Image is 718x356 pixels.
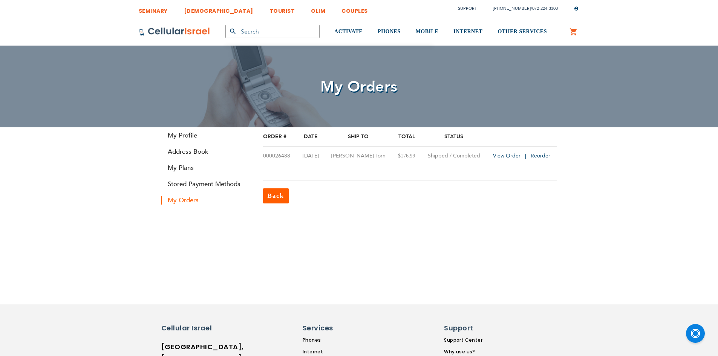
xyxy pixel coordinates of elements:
a: My Profile [161,131,252,140]
a: TOURIST [269,2,295,16]
a: Internet [303,348,371,355]
a: My Plans [161,163,252,172]
a: Back [263,188,289,203]
a: Address Book [161,147,252,156]
h6: Services [303,323,367,333]
th: Date [297,127,325,147]
span: View Order [493,152,521,159]
th: Order # [263,127,297,147]
a: INTERNET [453,18,482,46]
li: / [485,3,558,14]
span: ACTIVATE [334,29,363,34]
a: Support Center [444,337,493,344]
span: My Orders [320,76,398,97]
a: 072-224-3300 [532,6,558,11]
a: Support [458,6,477,11]
td: [PERSON_NAME] Torn [325,147,392,166]
a: MOBILE [416,18,439,46]
input: Search [225,25,320,38]
a: OLIM [311,2,325,16]
strong: My Orders [161,196,252,205]
span: PHONES [378,29,401,34]
td: Shipped / Completed [421,147,486,166]
a: Why use us? [444,348,493,355]
a: [PHONE_NUMBER] [493,6,531,11]
a: Stored Payment Methods [161,180,252,188]
span: MOBILE [416,29,439,34]
th: Status [421,127,486,147]
h6: Cellular Israel [161,323,225,333]
h6: Support [444,323,489,333]
a: Reorder [531,152,550,159]
a: PHONES [378,18,401,46]
td: [DATE] [297,147,325,166]
a: COUPLES [341,2,368,16]
a: ACTIVATE [334,18,363,46]
span: Back [268,192,284,199]
th: Total [392,127,421,147]
span: OTHER SERVICES [498,29,547,34]
span: INTERNET [453,29,482,34]
a: [DEMOGRAPHIC_DATA] [184,2,253,16]
img: Cellular Israel Logo [139,27,210,36]
a: Phones [303,337,371,344]
td: 000026488 [263,147,297,166]
a: OTHER SERVICES [498,18,547,46]
a: SEMINARY [139,2,168,16]
span: $176.99 [398,153,415,159]
th: Ship To [325,127,392,147]
a: View Order [493,152,529,159]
